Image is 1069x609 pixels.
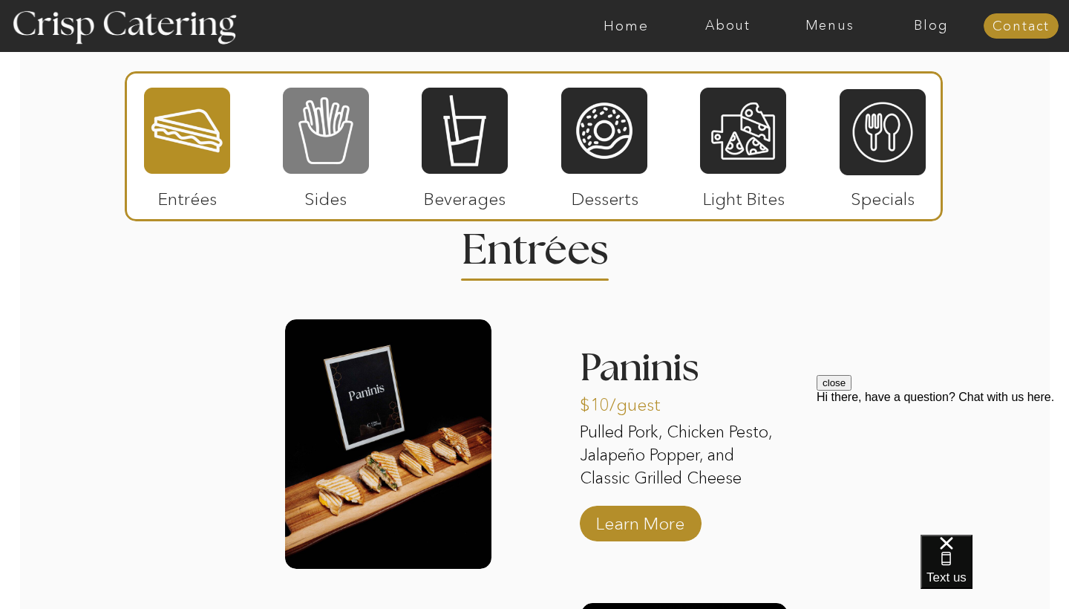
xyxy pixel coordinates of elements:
[677,19,779,33] a: About
[415,174,514,217] p: Beverages
[575,19,677,33] a: Home
[694,174,793,217] p: Light Bites
[580,380,679,423] p: $10/guest
[921,535,1069,609] iframe: podium webchat widget bubble
[138,174,237,217] p: Entrées
[555,174,654,217] p: Desserts
[984,19,1059,34] a: Contact
[779,19,880,33] a: Menus
[817,375,1069,553] iframe: podium webchat widget prompt
[591,498,690,541] a: Learn More
[880,19,982,33] a: Blog
[580,421,786,492] p: Pulled Pork, Chicken Pesto, Jalapeño Popper, and Classic Grilled Cheese
[580,349,786,397] h3: Paninis
[276,174,375,217] p: Sides
[833,174,932,217] p: Specials
[462,229,607,258] h2: Entrees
